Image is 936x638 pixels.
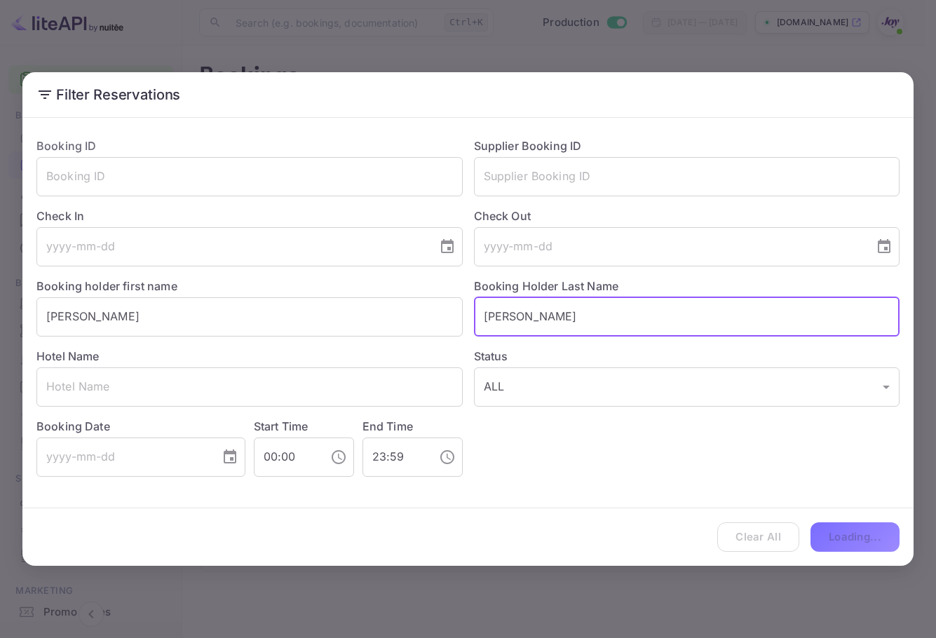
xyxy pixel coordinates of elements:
button: Choose date [433,233,461,261]
label: Supplier Booking ID [474,139,582,153]
label: Booking holder first name [36,279,177,293]
label: Status [474,348,900,365]
input: Holder Last Name [474,297,900,337]
label: Check Out [474,208,900,224]
button: Choose time, selected time is 11:59 PM [433,443,461,471]
button: Choose date [870,233,898,261]
div: ALL [474,367,900,407]
button: Choose time, selected time is 12:00 AM [325,443,353,471]
label: Booking Date [36,418,245,435]
input: Booking ID [36,157,463,196]
input: hh:mm [362,437,428,477]
button: Choose date [216,443,244,471]
input: yyyy-mm-dd [36,227,428,266]
input: Holder First Name [36,297,463,337]
label: Booking Holder Last Name [474,279,619,293]
label: Hotel Name [36,349,100,363]
input: Hotel Name [36,367,463,407]
input: hh:mm [254,437,319,477]
label: End Time [362,419,413,433]
input: yyyy-mm-dd [474,227,865,266]
label: Start Time [254,419,308,433]
h2: Filter Reservations [22,72,914,117]
label: Check In [36,208,463,224]
input: Supplier Booking ID [474,157,900,196]
input: yyyy-mm-dd [36,437,210,477]
label: Booking ID [36,139,97,153]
